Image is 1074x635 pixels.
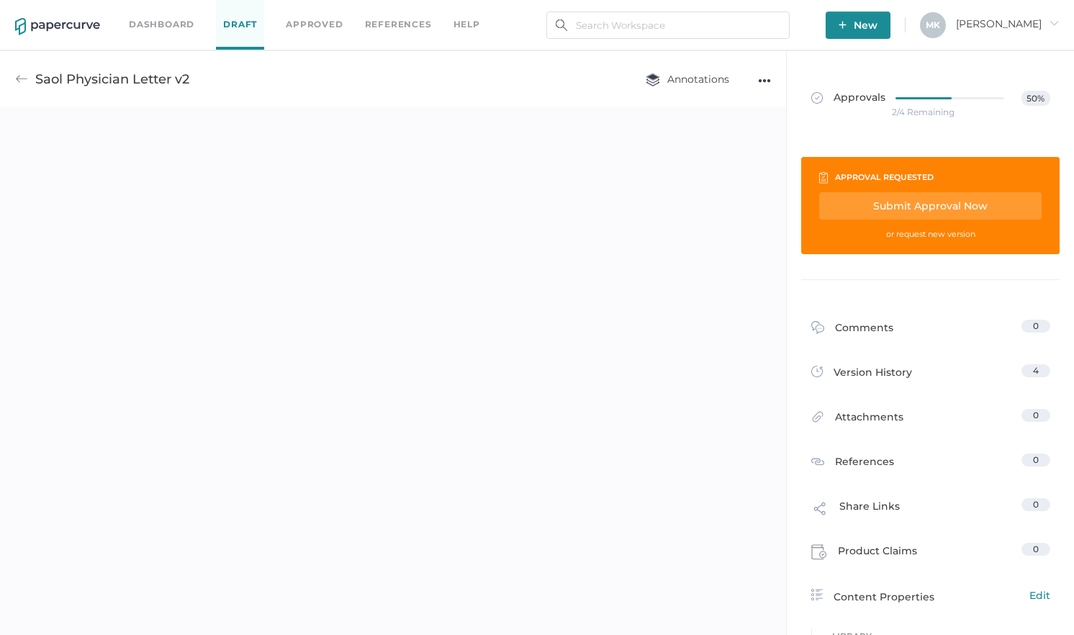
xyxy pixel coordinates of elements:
i: arrow_right [1049,18,1059,28]
img: annotation-layers.cc6d0e6b.svg [646,73,660,86]
img: approved-grey.341b8de9.svg [811,92,823,104]
img: claims-icon.71597b81.svg [811,544,827,560]
div: Submit Approval Now [819,192,1042,220]
img: share-link-icon.af96a55c.svg [811,500,829,521]
a: Dashboard [129,17,194,32]
div: Content Properties [811,587,1050,605]
div: ●●● [758,71,771,91]
a: Product Claims0 [811,543,1050,564]
span: Approvals [811,91,885,107]
img: plus-white.e19ec114.svg [839,21,847,29]
span: 0 [1033,544,1039,554]
span: 50% [1021,91,1050,106]
div: or request new version [819,226,1042,242]
a: Approvals50% [803,76,1059,132]
a: Version History4 [811,364,1050,384]
span: 0 [1033,499,1039,510]
a: Share Links0 [811,498,1050,526]
img: versions-icon.ee5af6b0.svg [811,366,823,380]
img: comment-icon.4fbda5a2.svg [811,321,824,338]
button: Annotations [631,66,744,93]
span: [PERSON_NAME] [956,17,1059,30]
span: Edit [1029,587,1050,603]
a: References [365,17,432,32]
div: help [453,17,480,32]
span: 4 [1033,365,1039,376]
div: Attachments [811,409,903,431]
img: search.bf03fe8b.svg [556,19,567,31]
div: Share Links [811,498,900,526]
span: New [839,12,877,39]
a: Approved [286,17,343,32]
span: 0 [1033,320,1039,331]
div: References [811,454,894,472]
div: Product Claims [811,543,917,564]
img: attachments-icon.0dd0e375.svg [811,410,824,427]
span: Annotations [646,73,729,86]
div: Version History [811,364,912,384]
span: 0 [1033,454,1039,465]
img: reference-icon.cd0ee6a9.svg [811,455,824,468]
span: M K [926,19,940,30]
img: papercurve-logo-colour.7244d18c.svg [15,18,100,35]
a: Comments0 [811,320,1050,342]
img: back-arrow-grey.72011ae3.svg [15,73,28,86]
a: Attachments0 [811,409,1050,431]
span: 0 [1033,410,1039,420]
div: Comments [811,320,893,342]
div: Saol Physician Letter v2 [35,66,189,93]
img: clipboard-icon-white.67177333.svg [819,171,828,184]
div: approval requested [835,169,934,185]
a: References0 [811,454,1050,472]
input: Search Workspace [546,12,790,39]
img: content-properties-icon.34d20aed.svg [811,589,823,600]
a: Content PropertiesEdit [811,587,1050,605]
button: New [826,12,890,39]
